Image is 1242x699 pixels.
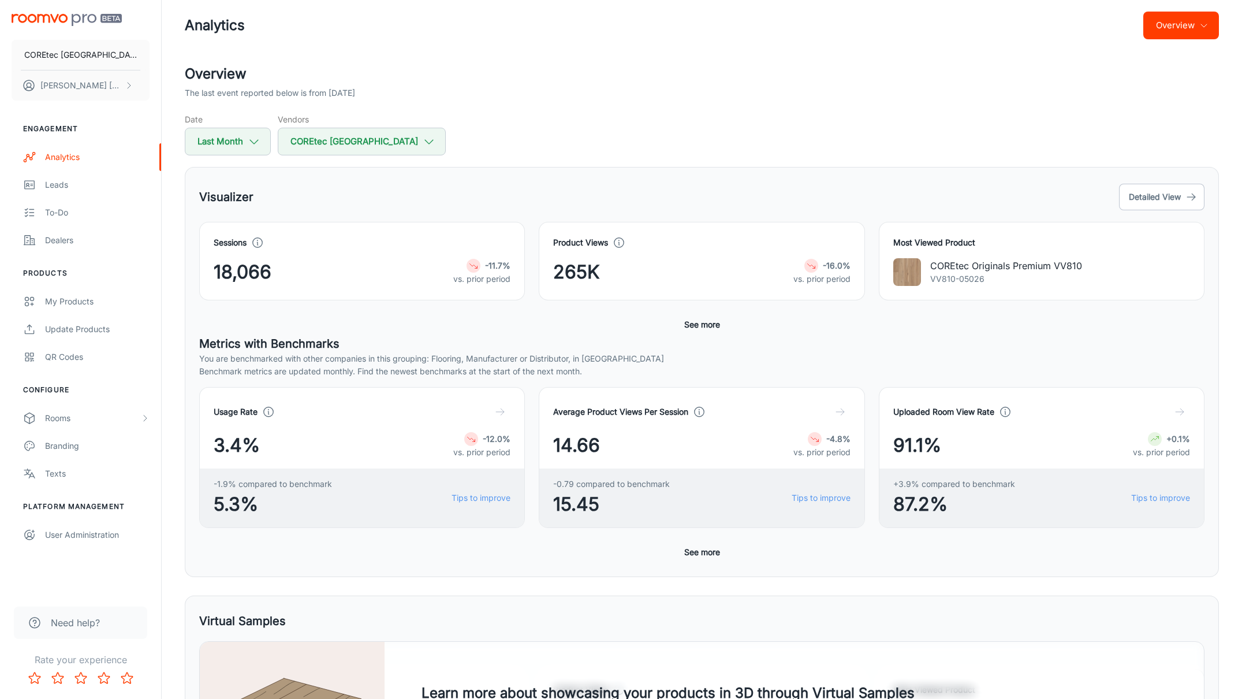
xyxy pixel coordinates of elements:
h5: Date [185,113,271,125]
button: Rate 5 star [115,667,139,690]
div: QR Codes [45,351,150,363]
img: Roomvo PRO Beta [12,14,122,26]
a: Tips to improve [1131,492,1190,504]
div: Texts [45,467,150,480]
button: Rate 2 star [46,667,69,690]
div: Analytics [45,151,150,163]
p: vs. prior period [793,446,851,459]
div: My Products [45,295,150,308]
span: +3.9% compared to benchmark [893,478,1015,490]
p: VV810-05026 [930,273,1082,285]
strong: -4.8% [826,434,851,444]
p: vs. prior period [453,273,510,285]
button: COREtec [GEOGRAPHIC_DATA] [278,128,446,155]
div: To-do [45,206,150,219]
h4: Sessions [214,236,247,249]
div: Update Products [45,323,150,336]
p: vs. prior period [453,446,510,459]
span: 3.4% [214,432,260,459]
span: 18,066 [214,258,271,286]
p: [PERSON_NAME] [PERSON_NAME] [40,79,122,92]
span: -1.9% compared to benchmark [214,478,332,490]
h4: Usage Rate [214,406,258,418]
button: See more [680,542,725,563]
h5: Visualizer [199,188,253,206]
p: Benchmark metrics are updated monthly. Find the newest benchmarks at the start of the next month. [199,365,1204,378]
span: Need help? [51,616,100,630]
span: -0.79 compared to benchmark [553,478,670,490]
span: 87.2% [893,490,1015,518]
span: 91.1% [893,432,941,459]
div: Dealers [45,234,150,247]
span: 14.66 [553,432,600,459]
button: Last Month [185,128,271,155]
h1: Analytics [185,15,245,36]
div: Rooms [45,412,140,425]
h5: Metrics with Benchmarks [199,335,1204,352]
button: [PERSON_NAME] [PERSON_NAME] [12,70,150,101]
p: You are benchmarked with other companies in this grouping: Flooring, Manufacturer or Distributor,... [199,352,1204,365]
h5: Virtual Samples [199,612,286,630]
div: Branding [45,440,150,452]
span: 15.45 [553,490,670,518]
button: COREtec [GEOGRAPHIC_DATA] [12,40,150,70]
h4: Product Views [553,236,608,249]
h4: Average Product Views Per Session [553,406,688,418]
span: 5.3% [214,490,332,518]
span: 265K [553,258,600,286]
a: Tips to improve [792,492,851,504]
p: COREtec Originals Premium VV810 [930,259,1082,273]
p: Rate your experience [9,653,152,667]
div: Leads [45,179,150,191]
p: vs. prior period [1133,446,1190,459]
button: Rate 1 star [23,667,46,690]
a: Tips to improve [452,492,510,504]
strong: -16.0% [823,261,851,270]
button: Overview [1143,12,1219,39]
h4: Most Viewed Product [893,236,1190,249]
p: The last event reported below is from [DATE] [185,87,355,99]
p: COREtec [GEOGRAPHIC_DATA] [24,49,137,61]
p: vs. prior period [793,273,851,285]
div: User Administration [45,529,150,541]
strong: +0.1% [1166,434,1190,444]
button: Rate 3 star [69,667,92,690]
img: COREtec Originals Premium VV810 [893,258,921,286]
h4: Uploaded Room View Rate [893,406,994,418]
button: Detailed View [1119,184,1204,210]
button: See more [680,314,725,335]
h5: Vendors [278,113,446,125]
strong: -12.0% [483,434,510,444]
strong: -11.7% [485,261,510,270]
button: Rate 4 star [92,667,115,690]
h2: Overview [185,64,1219,84]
